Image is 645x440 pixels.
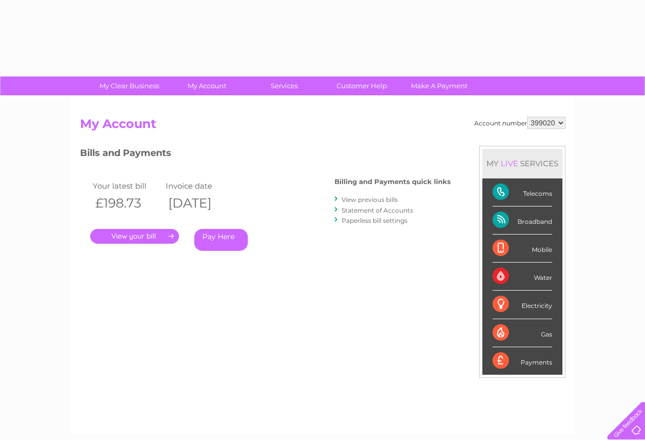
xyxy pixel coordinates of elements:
[80,117,565,136] h2: My Account
[493,178,552,206] div: Telecoms
[194,229,248,251] a: Pay Here
[90,179,164,193] td: Your latest bill
[80,146,451,164] h3: Bills and Payments
[482,149,562,178] div: MY SERVICES
[342,206,413,214] a: Statement of Accounts
[163,193,237,214] th: [DATE]
[334,178,451,186] h4: Billing and Payments quick links
[397,76,481,95] a: Make A Payment
[493,319,552,347] div: Gas
[474,117,565,129] div: Account number
[493,291,552,319] div: Electricity
[493,206,552,235] div: Broadband
[87,76,171,95] a: My Clear Business
[165,76,249,95] a: My Account
[242,76,326,95] a: Services
[499,159,520,168] div: LIVE
[493,347,552,375] div: Payments
[342,217,407,224] a: Paperless bill settings
[320,76,404,95] a: Customer Help
[493,235,552,263] div: Mobile
[493,263,552,291] div: Water
[163,179,237,193] td: Invoice date
[342,196,398,203] a: View previous bills
[90,193,164,214] th: £198.73
[90,229,179,244] a: .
